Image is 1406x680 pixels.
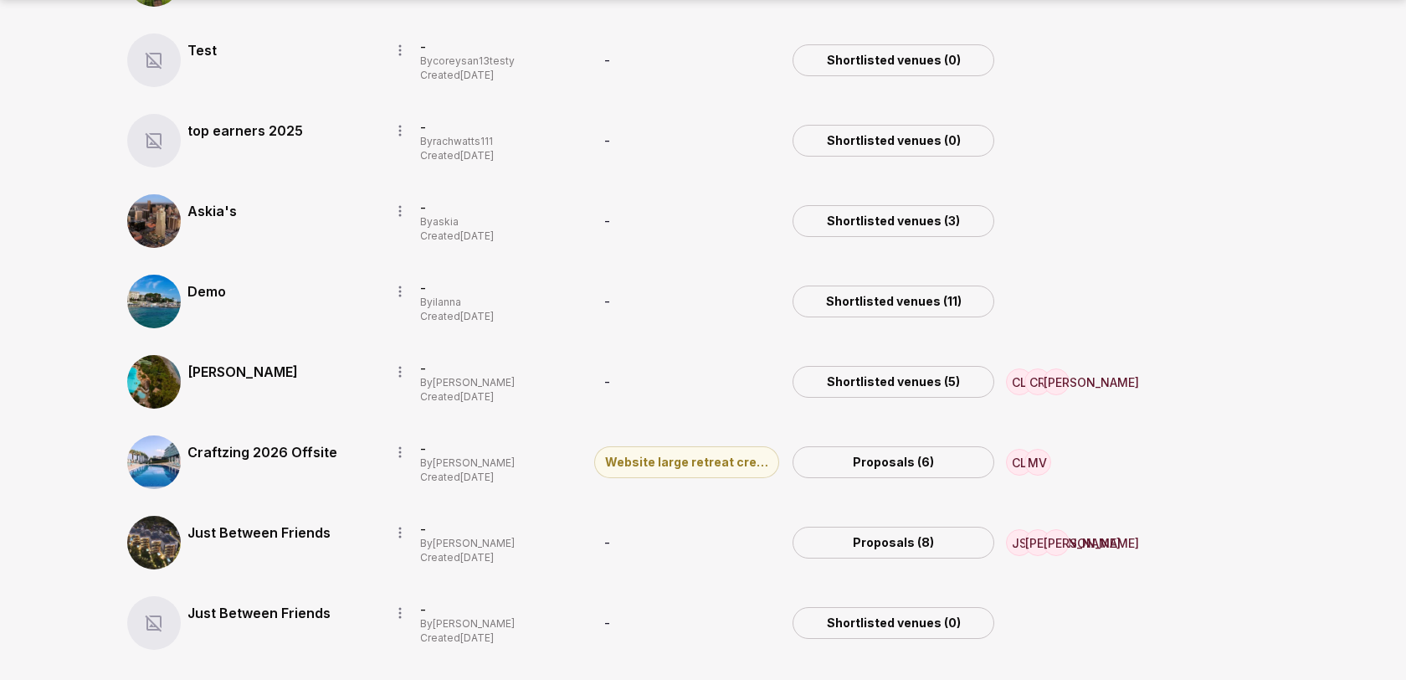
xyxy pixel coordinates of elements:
div: [PERSON_NAME] [1043,529,1070,556]
div: Shortlisted venues (0) [793,125,993,157]
div: Created [DATE] [420,471,581,485]
div: Created [DATE] [420,310,581,324]
div: CL [1006,449,1033,476]
div: Created [DATE] [420,390,581,404]
a: Askia's [187,201,377,221]
a: [PERSON_NAME] [187,362,377,382]
div: - [420,119,581,136]
img: Top retreat image for Just Between Friends [127,516,181,569]
div: - [594,533,779,553]
div: - [420,360,581,377]
a: Just Between Friends [187,523,377,543]
a: Test [187,40,377,60]
div: JS [1006,529,1033,556]
div: - [594,291,779,312]
div: By askia [420,215,581,229]
div: By [PERSON_NAME] [420,376,581,390]
div: - [594,613,779,633]
div: - [420,440,581,457]
div: By coreysan13testy [420,54,581,69]
div: Proposals (6) [793,446,993,478]
img: Top retreat image for Demo [127,275,181,328]
div: By [PERSON_NAME] [420,617,581,631]
a: Just Between Friends [187,603,377,623]
img: Top retreat image for Askia's [127,194,181,248]
a: Craftzing 2026 Offsite [187,442,377,462]
div: - [420,199,581,216]
div: - [420,601,581,618]
div: CR [1024,368,1051,395]
div: Proposals (8) [793,527,993,559]
div: Created [DATE] [420,69,581,83]
img: Top retreat image for Nam Nidhan Khalsa [127,355,181,409]
div: By [PERSON_NAME] [420,456,581,471]
img: Top retreat image for Craftzing 2026 Offsite [127,435,181,489]
a: top earners 2025 [187,121,377,141]
div: Shortlisted venues (3) [793,205,993,237]
div: [PERSON_NAME] [1043,368,1070,395]
div: Created [DATE] [420,551,581,565]
div: [PERSON_NAME] [1024,529,1051,556]
div: Created [DATE] [420,631,581,646]
div: - [594,131,779,151]
div: Shortlisted venues (11) [793,286,993,317]
div: - [420,280,581,296]
div: Created [DATE] [420,229,581,244]
div: Shortlisted venues (0) [793,607,993,639]
div: MV [1024,449,1051,476]
a: Demo [187,281,377,301]
div: By ilanna [420,296,581,310]
div: - [594,211,779,231]
div: Shortlisted venues (5) [793,366,993,398]
div: By rachwatts111 [420,135,581,149]
div: - [594,50,779,70]
div: Shortlisted venues (0) [793,44,993,76]
div: CL [1006,368,1033,395]
div: Website large retreat created [594,446,779,478]
div: Created [DATE] [420,149,581,163]
div: By [PERSON_NAME] [420,537,581,551]
div: - [594,372,779,392]
div: - [420,521,581,538]
div: - [420,39,581,55]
